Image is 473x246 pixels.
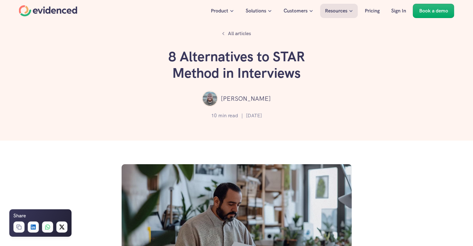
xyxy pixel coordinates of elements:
[211,112,217,120] p: 10
[419,7,448,15] p: Book a demo
[284,7,308,15] p: Customers
[246,7,266,15] p: Solutions
[391,7,406,15] p: Sign In
[13,212,26,220] h6: Share
[387,4,411,18] a: Sign In
[202,91,218,106] img: ""
[241,112,243,120] p: |
[325,7,347,15] p: Resources
[218,112,238,120] p: min read
[246,112,262,120] p: [DATE]
[365,7,380,15] p: Pricing
[228,30,251,38] p: All articles
[19,5,77,16] a: Home
[219,28,254,39] a: All articles
[221,94,271,104] p: [PERSON_NAME]
[211,7,228,15] p: Product
[413,4,454,18] a: Book a demo
[143,49,330,81] h1: 8 Alternatives to STAR Method in Interviews
[360,4,384,18] a: Pricing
